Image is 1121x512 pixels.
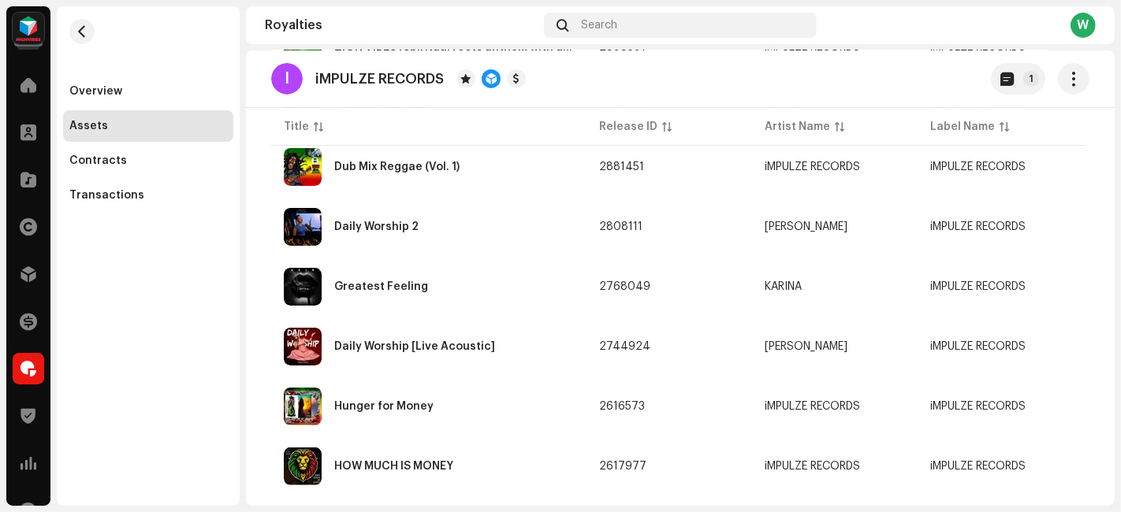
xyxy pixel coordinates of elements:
div: KARINA [765,281,802,292]
div: Contracts [69,154,127,167]
span: iMPULZE RECORDS [765,401,905,412]
span: iMPULZE RECORDS [930,161,1026,173]
div: Title [284,119,309,135]
span: KARINA [765,281,905,292]
span: iMPULZE RECORDS [930,221,1026,232]
img: feab3aad-9b62-475c-8caf-26f15a9573ee [13,13,44,44]
div: iMPULZE RECORDS [765,401,860,412]
div: Artist Name [765,119,830,135]
re-m-nav-item: Contracts [63,145,233,176]
div: Label Name [930,119,995,135]
p: iMPULZE RECORDS [315,71,444,87]
div: W [1071,13,1096,38]
span: iMPULZE RECORDS [930,341,1026,352]
div: [PERSON_NAME] [765,221,847,232]
div: Assets [69,120,108,132]
span: iMPULZE RECORDS [765,161,905,173]
div: I [271,63,303,95]
span: 2744924 [599,341,650,352]
span: iMPULZE RECORDS [930,461,1026,472]
div: [PERSON_NAME] [765,341,847,352]
re-m-nav-item: Transactions [63,180,233,211]
re-m-nav-item: Assets [63,110,233,142]
img: f1e44692-b3af-40b3-b77a-c84a328da886 [284,208,322,246]
div: iMPULZE RECORDS [765,161,860,173]
span: 2808111 [599,221,642,232]
div: Royalties [265,19,538,32]
re-m-nav-item: Overview [63,76,233,107]
span: iMPULZE RECORDS [765,461,905,472]
span: 2768049 [599,281,650,292]
div: Daily Worship [Live Acoustic] [334,341,495,352]
img: bcde82ff-619d-49ae-ae9b-526454f52f7b [284,447,322,485]
button: 1 [991,63,1045,95]
img: 3c81334e-7490-4255-8381-266d3ea8a5ec [284,388,322,425]
div: Transactions [69,189,144,202]
img: f57c0934-131c-4f91-a950-bf82c2f9aa89 [284,328,322,365]
img: 24cf26c4-d1da-40ff-8b7a-86edf3c2f5e4 [284,148,322,186]
span: Mary Akam [765,221,905,232]
span: 2616573 [599,401,645,412]
div: Daily Worship 2 [334,221,419,232]
img: d45d3754-6640-435c-9429-0c9a155c6566 [284,268,322,306]
div: HOW MUCH IS MONEY [334,461,453,472]
span: Search [581,19,617,32]
span: iMPULZE RECORDS [930,281,1026,292]
span: iMPULZE RECORDS [930,401,1026,412]
div: iMPULZE RECORDS [765,461,860,472]
div: Overview [69,85,122,98]
div: Hunger for Money [334,401,434,412]
div: Greatest Feeling [334,281,428,292]
span: 2881451 [599,161,644,173]
span: 2617977 [599,461,646,472]
div: Release ID [599,119,657,135]
span: Mary Akam [765,341,905,352]
p-badge: 1 [1023,71,1039,87]
div: Dub Mix Reggae (Vol. 1) [334,161,460,173]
